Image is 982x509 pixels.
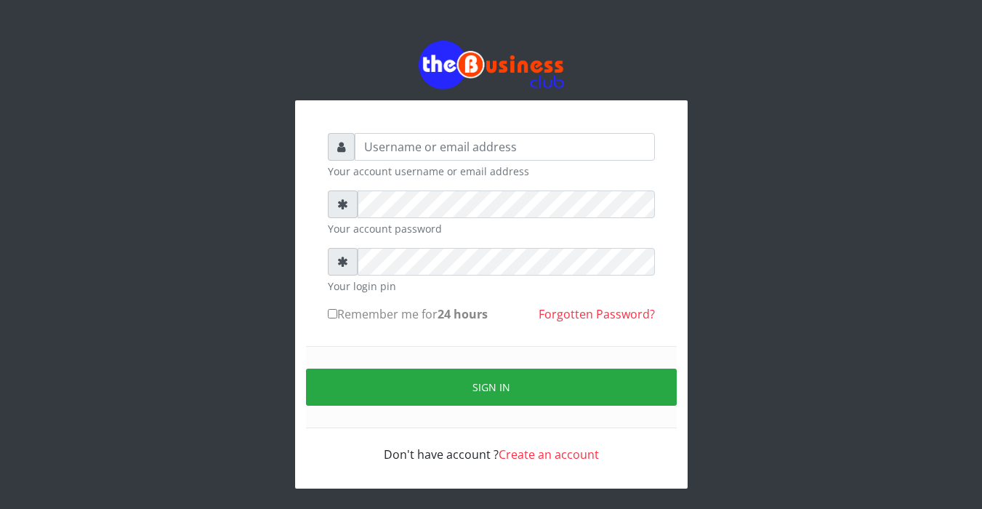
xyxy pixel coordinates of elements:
button: Sign in [306,369,677,406]
small: Your account password [328,221,655,236]
label: Remember me for [328,305,488,323]
a: Forgotten Password? [539,306,655,322]
div: Don't have account ? [328,428,655,463]
input: Username or email address [355,133,655,161]
a: Create an account [499,446,599,462]
b: 24 hours [438,306,488,322]
small: Your login pin [328,278,655,294]
input: Remember me for24 hours [328,309,337,318]
small: Your account username or email address [328,164,655,179]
